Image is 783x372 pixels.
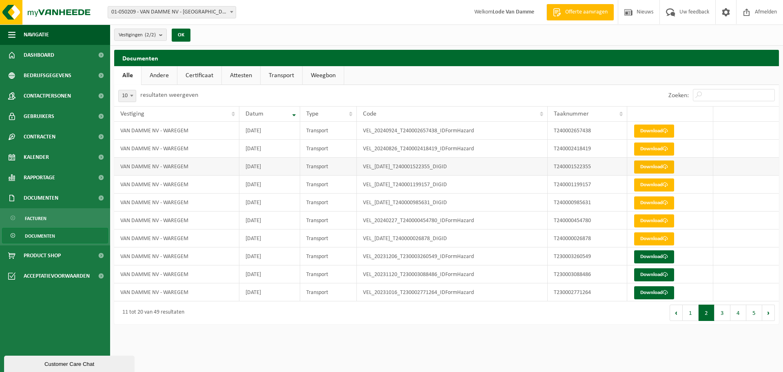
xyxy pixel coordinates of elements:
a: Download [634,232,674,245]
span: Vestiging [120,111,144,117]
a: Facturen [2,210,108,226]
iframe: chat widget [4,354,136,372]
span: Code [363,111,376,117]
a: Attesten [222,66,260,85]
td: Transport [300,194,356,212]
td: VAN DAMME NV - WAREGEM [114,247,239,265]
a: Download [634,125,674,138]
button: 1 [683,305,699,321]
td: T240000026878 [548,229,627,247]
span: Acceptatievoorwaarden [24,266,90,286]
td: [DATE] [239,265,300,283]
td: VEL_[DATE]_T240000985631_DIGID [357,194,548,212]
td: [DATE] [239,247,300,265]
td: Transport [300,247,356,265]
td: VAN DAMME NV - WAREGEM [114,158,239,176]
td: [DATE] [239,229,300,247]
td: T240002418419 [548,140,627,158]
a: Weegbon [303,66,344,85]
td: VEL_20231206_T230003260549_IDFormHazard [357,247,548,265]
button: Next [762,305,775,321]
td: T240002657438 [548,122,627,140]
button: OK [172,29,190,42]
span: Type [306,111,319,117]
td: VEL_20231120_T230003088486_IDFormHazard [357,265,548,283]
span: Navigatie [24,25,49,45]
td: VEL_20240227_T240000454780_IDFormHazard [357,212,548,229]
span: Kalender [24,147,49,167]
td: VEL_[DATE]_T240001199157_DIGID [357,176,548,194]
td: VEL_20240826_T240002418419_IDFormHazard [357,140,548,158]
span: Facturen [25,211,46,226]
td: [DATE] [239,122,300,140]
td: VAN DAMME NV - WAREGEM [114,176,239,194]
a: Alle [114,66,141,85]
label: Zoeken: [668,92,689,99]
td: Transport [300,265,356,283]
td: Transport [300,212,356,229]
td: [DATE] [239,212,300,229]
h2: Documenten [114,50,779,66]
td: T230003088486 [548,265,627,283]
td: Transport [300,176,356,194]
td: T240001522355 [548,158,627,176]
td: T240001199157 [548,176,627,194]
span: Rapportage [24,167,55,188]
button: Previous [670,305,683,321]
td: VAN DAMME NV - WAREGEM [114,229,239,247]
span: Taaknummer [554,111,589,117]
a: Download [634,143,674,156]
td: VAN DAMME NV - WAREGEM [114,265,239,283]
td: T240000985631 [548,194,627,212]
a: Download [634,178,674,192]
span: Product Shop [24,245,61,266]
span: Bedrijfsgegevens [24,65,71,86]
a: Download [634,196,674,209]
td: VAN DAMME NV - WAREGEM [114,122,239,140]
button: 3 [714,305,730,321]
a: Andere [142,66,177,85]
span: Contactpersonen [24,86,71,106]
span: Documenten [25,228,55,244]
a: Download [634,214,674,227]
button: 5 [746,305,762,321]
td: [DATE] [239,283,300,301]
span: Vestigingen [119,29,156,41]
span: Gebruikers [24,106,54,127]
td: Transport [300,229,356,247]
td: T230002771264 [548,283,627,301]
td: [DATE] [239,194,300,212]
span: Contracten [24,127,55,147]
a: Documenten [2,228,108,243]
td: VEL_[DATE]_T240001522355_DIGID [357,158,548,176]
td: VEL_[DATE]_T240000026878_DIGID [357,229,548,247]
label: resultaten weergeven [140,92,198,98]
a: Offerte aanvragen [546,4,614,20]
button: 4 [730,305,746,321]
span: 10 [118,90,136,102]
button: 2 [699,305,714,321]
a: Download [634,250,674,263]
td: Transport [300,140,356,158]
td: T230003260549 [548,247,627,265]
div: 11 tot 20 van 49 resultaten [118,305,184,320]
button: Vestigingen(2/2) [114,29,167,41]
count: (2/2) [145,32,156,38]
td: Transport [300,283,356,301]
td: VEL_20231016_T230002771264_IDFormHazard [357,283,548,301]
td: VEL_20240924_T240002657438_IDFormHazard [357,122,548,140]
strong: Lode Van Damme [493,9,534,15]
span: 10 [119,90,136,102]
a: Certificaat [177,66,221,85]
td: Transport [300,158,356,176]
span: Datum [246,111,263,117]
a: Transport [261,66,302,85]
td: [DATE] [239,140,300,158]
a: Download [634,268,674,281]
td: VAN DAMME NV - WAREGEM [114,212,239,229]
a: Download [634,286,674,299]
td: [DATE] [239,176,300,194]
span: 01-050209 - VAN DAMME NV - WAREGEM [108,7,236,18]
td: Transport [300,122,356,140]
